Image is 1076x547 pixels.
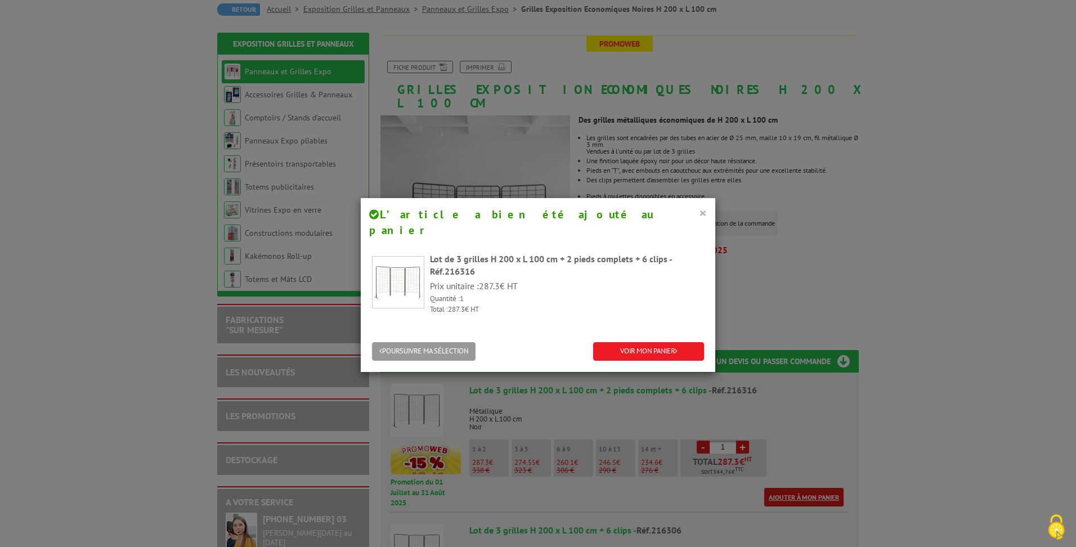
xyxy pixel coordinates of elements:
[372,342,476,361] button: POURSUIVRE MA SÉLECTION
[1037,509,1076,547] button: Cookies (fenêtre modale)
[430,253,704,279] div: Lot de 3 grilles H 200 x L 100 cm + 2 pieds complets + 6 clips -
[1042,513,1070,541] img: Cookies (fenêtre modale)
[699,205,707,220] button: ×
[369,207,707,239] h4: L’article a bien été ajouté au panier
[430,294,704,304] p: Quantité :
[460,294,464,303] span: 1
[430,266,475,277] span: Réf.216316
[479,280,500,292] span: 287.3
[448,304,465,314] span: 287.3
[593,342,704,361] a: VOIR MON PANIER
[430,304,704,315] p: Total : € HT
[430,280,704,293] p: Prix unitaire : € HT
